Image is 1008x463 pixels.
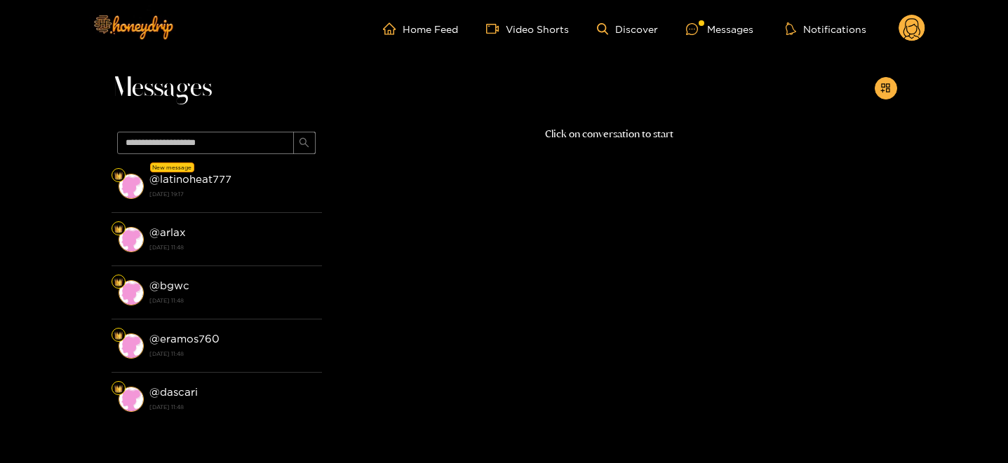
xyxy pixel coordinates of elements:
img: conversation [119,174,144,199]
span: appstore-add [880,83,891,95]
a: Discover [597,23,658,35]
a: Home Feed [383,22,458,35]
img: Fan Level [114,278,123,286]
strong: @ arlax [149,226,186,238]
img: Fan Level [114,172,123,180]
img: Fan Level [114,385,123,393]
strong: @ dascari [149,386,198,398]
button: search [293,132,316,154]
img: Fan Level [114,331,123,340]
strong: [DATE] 11:48 [149,401,315,413]
button: appstore-add [875,77,897,99]
p: Click on conversation to start [322,126,897,142]
strong: [DATE] 11:48 [149,347,315,360]
strong: @ eramos760 [149,333,220,345]
img: conversation [119,227,144,252]
strong: @ bgwc [149,279,189,291]
div: Messages [686,21,753,37]
a: Video Shorts [486,22,569,35]
strong: [DATE] 19:17 [149,188,315,200]
span: video-camera [486,22,506,35]
strong: @ latinoheat777 [149,173,231,185]
strong: [DATE] 11:48 [149,294,315,307]
strong: [DATE] 11:48 [149,241,315,254]
span: Messages [112,71,212,105]
img: conversation [119,387,144,412]
span: search [299,137,309,149]
img: Fan Level [114,225,123,233]
div: New message [150,163,194,172]
span: home [383,22,403,35]
img: conversation [119,280,144,305]
button: Notifications [781,22,871,36]
img: conversation [119,333,144,359]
